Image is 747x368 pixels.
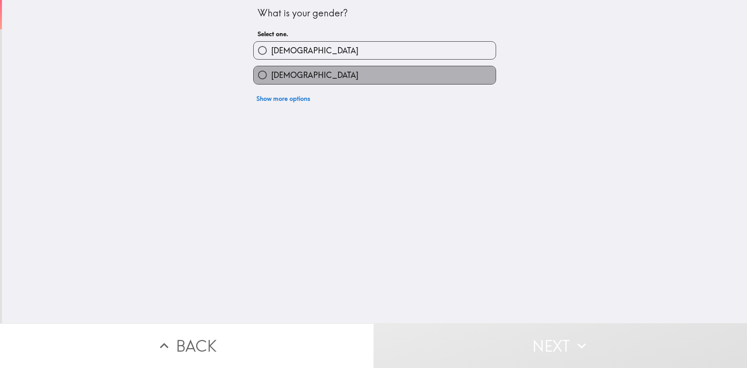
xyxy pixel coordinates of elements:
[253,91,313,106] button: Show more options
[254,66,496,84] button: [DEMOGRAPHIC_DATA]
[258,30,492,38] h6: Select one.
[254,42,496,59] button: [DEMOGRAPHIC_DATA]
[271,45,358,56] span: [DEMOGRAPHIC_DATA]
[258,7,492,20] div: What is your gender?
[373,323,747,368] button: Next
[271,70,358,81] span: [DEMOGRAPHIC_DATA]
